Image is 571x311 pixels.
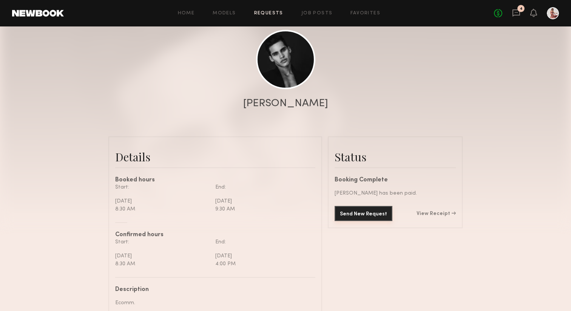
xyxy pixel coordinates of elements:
[115,260,210,268] div: 8:30 AM
[215,252,310,260] div: [DATE]
[215,260,310,268] div: 4:00 PM
[215,205,310,213] div: 9:30 AM
[115,205,210,213] div: 8:30 AM
[335,189,456,197] div: [PERSON_NAME] has been paid.
[215,238,310,246] div: End:
[115,238,210,246] div: Start:
[520,7,523,11] div: 4
[115,299,310,307] div: Ecomm.
[213,11,236,16] a: Models
[243,98,328,109] div: [PERSON_NAME]
[350,11,380,16] a: Favorites
[417,211,456,217] a: View Receipt
[215,183,310,191] div: End:
[254,11,283,16] a: Requests
[301,11,333,16] a: Job Posts
[115,197,210,205] div: [DATE]
[335,149,456,164] div: Status
[512,9,520,18] a: 4
[115,183,210,191] div: Start:
[115,232,315,238] div: Confirmed hours
[215,197,310,205] div: [DATE]
[335,177,456,183] div: Booking Complete
[115,287,310,293] div: Description
[115,177,315,183] div: Booked hours
[115,149,315,164] div: Details
[178,11,195,16] a: Home
[115,252,210,260] div: [DATE]
[335,206,392,221] button: Send New Request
